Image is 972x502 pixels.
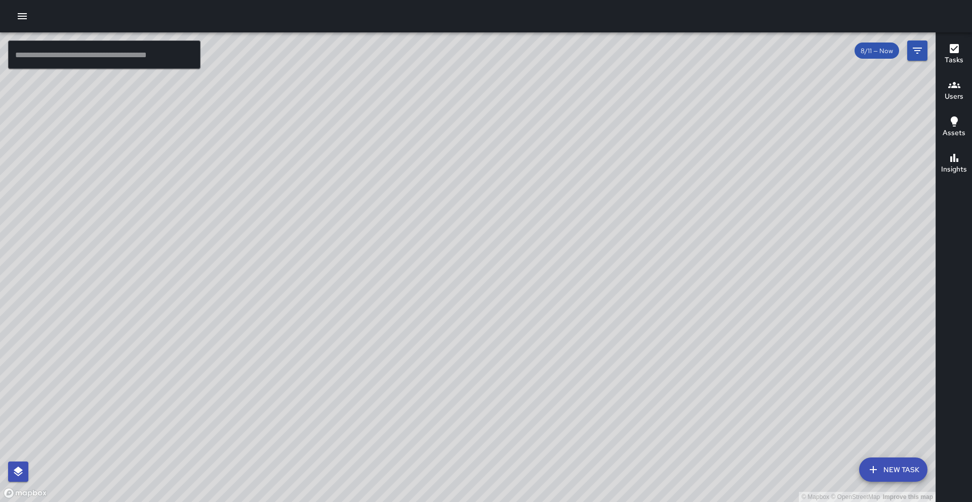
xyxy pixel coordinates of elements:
button: Tasks [936,36,972,73]
button: Insights [936,146,972,182]
h6: Insights [941,164,967,175]
button: Users [936,73,972,109]
h6: Tasks [945,55,963,66]
button: Assets [936,109,972,146]
h6: Users [945,91,963,102]
span: 8/11 — Now [855,47,899,55]
button: Filters [907,40,927,61]
button: New Task [859,457,927,482]
h6: Assets [943,128,965,139]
